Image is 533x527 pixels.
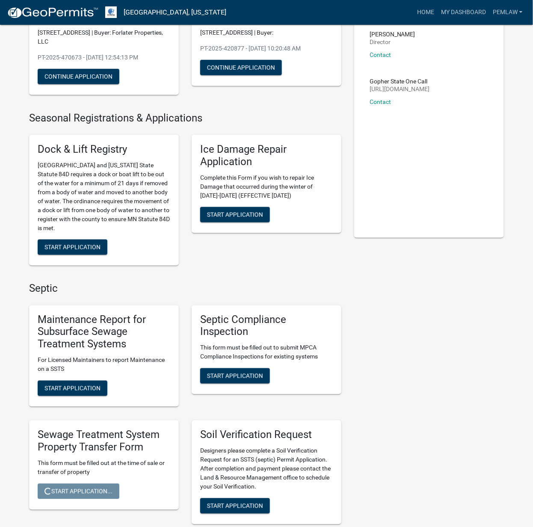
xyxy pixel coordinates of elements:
button: Start Application... [38,484,119,499]
span: Start Application [207,211,263,218]
p: [PERSON_NAME] [370,31,415,37]
p: [STREET_ADDRESS] | Buyer: [200,28,333,37]
button: Start Application [200,498,270,514]
span: Start Application [207,373,263,379]
h5: Soil Verification Request [200,429,333,441]
p: [STREET_ADDRESS] | Buyer: Forlater Properties, LLC [38,28,170,46]
p: This form must be filled out at the time of sale or transfer of property [38,459,170,477]
h5: Septic Compliance Inspection [200,314,333,339]
h5: Maintenance Report for Subsurface Sewage Treatment Systems [38,314,170,351]
p: Gopher State One Call [370,78,430,84]
span: Start Application [44,385,101,392]
button: Start Application [200,368,270,384]
span: Start Application [44,243,101,250]
h5: Sewage Treatment System Property Transfer Form [38,429,170,454]
h4: Septic [29,283,341,295]
a: [GEOGRAPHIC_DATA], [US_STATE] [124,5,226,20]
p: Director [370,39,415,45]
p: This form must be filled out to submit MPCA Compliance Inspections for existing systems [200,343,333,361]
button: Start Application [200,207,270,222]
p: Complete this Form if you wish to repair Ice Damage that occurred during the winter of [DATE]-[DA... [200,173,333,200]
p: Designers please complete a Soil Verification Request for an SSTS (septic) Permit Application. Af... [200,447,333,491]
button: Start Application [38,381,107,396]
a: Contact [370,98,391,105]
p: For Licensed Maintainers to report Maintenance on a SSTS [38,356,170,374]
h5: Ice Damage Repair Application [200,143,333,168]
button: Continue Application [200,60,282,75]
h5: Dock & Lift Registry [38,143,170,156]
a: Pemlaw [489,4,526,21]
button: Continue Application [38,69,119,84]
p: [GEOGRAPHIC_DATA] and [US_STATE] State Statute 84D requires a dock or boat lift to be out of the ... [38,161,170,233]
img: Otter Tail County, Minnesota [105,6,117,18]
h4: Seasonal Registrations & Applications [29,112,341,124]
span: Start Application [207,502,263,509]
p: PT-2025-420877 - [DATE] 10:20:48 AM [200,44,333,53]
a: Contact [370,51,391,58]
button: Start Application [38,240,107,255]
a: Home [414,4,438,21]
a: My Dashboard [438,4,489,21]
span: Start Application... [44,488,113,494]
p: [URL][DOMAIN_NAME] [370,86,430,92]
p: PT-2025-470673 - [DATE] 12:54:13 PM [38,53,170,62]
